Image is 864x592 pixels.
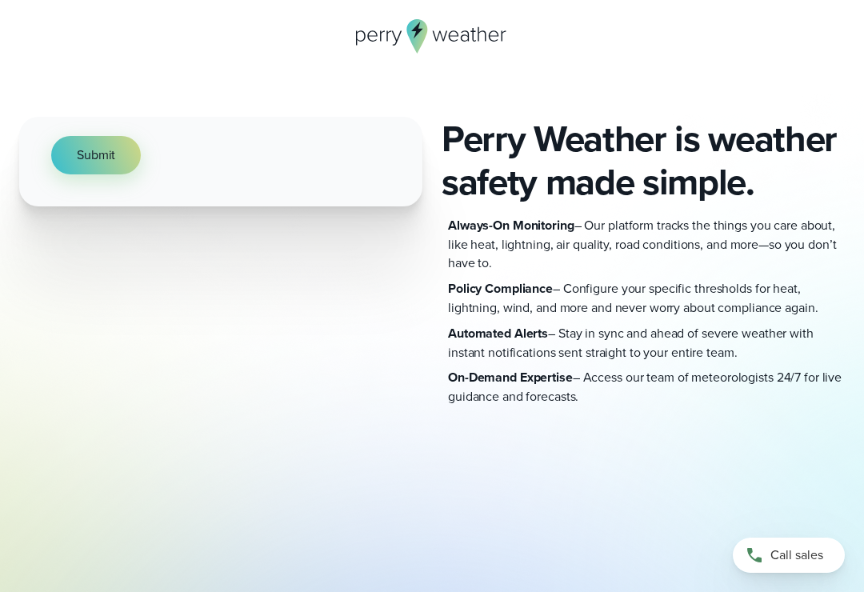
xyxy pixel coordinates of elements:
p: – Our platform tracks the things you care about, like heat, lightning, air quality, road conditio... [448,216,845,273]
p: – Stay in sync and ahead of severe weather with instant notifications sent straight to your entir... [448,324,845,362]
strong: On-Demand Expertise [448,368,573,386]
strong: Always-On Monitoring [448,216,574,234]
h2: Perry Weather is weather safety made simple. [442,117,845,203]
a: Call sales [733,538,845,573]
span: Call sales [770,546,823,565]
strong: Policy Compliance [448,279,553,298]
p: – Access our team of meteorologists 24/7 for live guidance and forecasts. [448,368,845,406]
button: Submit [51,136,141,174]
p: – Configure your specific thresholds for heat, lightning, wind, and more and never worry about co... [448,279,845,318]
span: Submit [77,146,115,165]
strong: Automated Alerts [448,324,548,342]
